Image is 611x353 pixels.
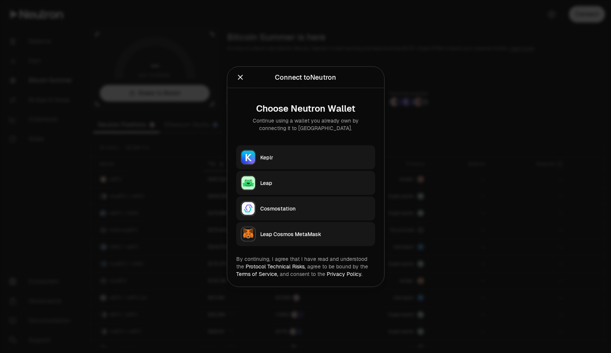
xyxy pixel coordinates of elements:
[260,153,371,161] div: Keplr
[246,263,306,270] a: Protocol Technical Risks,
[236,222,375,246] button: Leap Cosmos MetaMaskLeap Cosmos MetaMask
[236,196,375,220] button: CosmostationCosmostation
[260,230,371,238] div: Leap Cosmos MetaMask
[260,179,371,186] div: Leap
[242,103,369,114] div: Choose Neutron Wallet
[241,150,255,164] img: Keplr
[242,117,369,132] div: Continue using a wallet you already own by connecting it to [GEOGRAPHIC_DATA].
[275,72,336,82] div: Connect to Neutron
[241,201,255,215] img: Cosmostation
[236,270,278,277] a: Terms of Service,
[236,255,375,277] div: By continuing, I agree that I have read and understood the agree to be bound by the and consent t...
[241,176,255,189] img: Leap
[236,145,375,169] button: KeplrKeplr
[327,270,362,277] a: Privacy Policy.
[236,171,375,195] button: LeapLeap
[260,205,371,212] div: Cosmostation
[236,72,244,82] button: Close
[241,227,255,241] img: Leap Cosmos MetaMask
